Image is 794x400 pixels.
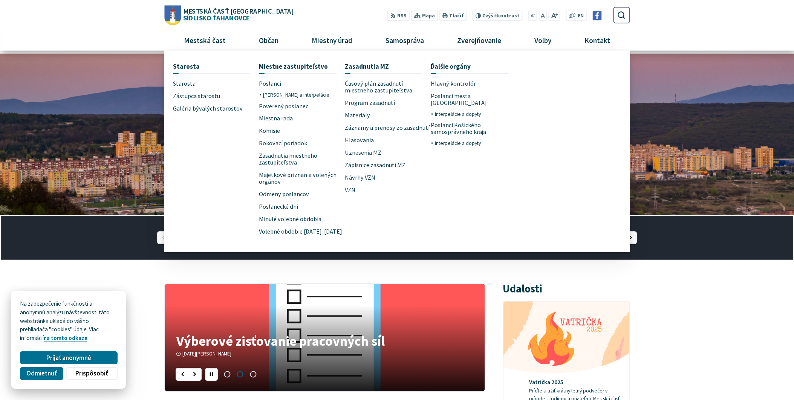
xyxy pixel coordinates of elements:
[259,225,345,238] a: Volebné obdobie [DATE]-[DATE]
[259,112,345,125] a: Miestna rada
[578,12,584,20] span: EN
[75,369,108,377] span: Prispôsobiť
[165,284,485,391] a: Výberové zisťovanie pracovných síl [DATE][PERSON_NAME]
[345,78,431,97] a: Časový plán zasadnutí miestneho zastupiteľstva
[372,30,438,51] a: Samospráva
[173,102,243,115] span: Galéria bývalých starostov
[234,368,246,381] span: Prejsť na slajd 2
[422,12,435,20] span: Mapa
[345,97,395,109] span: Program zasadnutí
[345,122,431,134] a: Záznamy a prenosy zo zasadnutí
[345,146,431,159] a: Uznesenia MZ
[298,30,366,51] a: Miestny úrad
[170,30,239,51] a: Mestská časť
[259,200,345,213] a: Poslanecké dni
[345,159,431,171] a: Zápisnice zasadnutí MZ
[182,351,231,357] span: [DATE][PERSON_NAME]
[431,78,517,90] a: Hlavný kontrolór
[259,188,345,200] a: Odmeny poslancov
[435,138,481,148] span: Interpelácie a dopyty
[173,78,196,90] span: Starosta
[431,59,471,73] span: Ďalšie orgány
[259,59,336,73] a: Miestne zastupiteľstvo
[449,13,464,19] span: Tlačiť
[454,30,504,51] span: Zverejňovanie
[44,334,87,342] a: na tomto odkaze
[387,11,410,21] a: RSS
[173,102,259,115] a: Galéria bývalých starostov
[576,12,586,20] a: EN
[345,171,375,184] span: Návrhy VZN
[345,171,431,184] a: Návrhy VZN
[165,284,485,391] div: 2 / 3
[259,169,345,188] a: Majetkové priznania volených orgánov
[259,78,281,90] span: Poslanci
[183,8,293,14] span: Mestská časť [GEOGRAPHIC_DATA]
[411,11,438,21] a: Mapa
[164,5,293,25] a: Logo Sídlisko Ťahanovce, prejsť na domovskú stránku.
[431,90,517,109] a: Poslanci mesta [GEOGRAPHIC_DATA]
[503,283,542,295] h3: Udalosti
[259,125,280,137] span: Komisie
[259,59,328,73] span: Miestne zastupiteľstvo
[624,231,637,244] div: Nasledujúci slajd
[20,351,117,364] button: Prijať anonymné
[571,30,624,51] a: Kontakt
[46,354,91,362] span: Prijať anonymné
[246,368,259,381] span: Prejsť na slajd 3
[309,30,355,51] span: Miestny úrad
[259,200,298,213] span: Poslanecké dni
[173,78,259,90] a: Starosta
[245,30,292,51] a: Občan
[259,225,342,238] span: Volebné obdobie [DATE]-[DATE]
[259,125,345,137] a: Komisie
[259,78,345,90] a: Poslanci
[345,146,381,159] span: Uznesenia MZ
[444,30,515,51] a: Zverejňovanie
[431,59,508,73] a: Ďalšie orgány
[176,334,473,348] h4: Výberové zisťovanie pracovných síl
[539,11,547,21] button: Nastaviť pôvodnú veľkosť písma
[345,59,422,73] a: Zasadnutia MZ
[431,119,517,138] span: Poslanci Košického samosprávneho kraja
[435,138,517,148] a: Interpelácie a dopyty
[173,59,200,73] span: Starosta
[259,137,345,150] a: Rokovací poriadok
[221,368,234,381] span: Prejsť na slajd 1
[592,11,602,20] img: Prejsť na Facebook stránku
[173,90,220,102] span: Zástupca starostu
[205,368,218,381] div: Pozastaviť pohyb slajdera
[263,90,329,100] span: [PERSON_NAME] a interpelácie
[345,109,431,122] a: Materiály
[532,30,554,51] span: Voľby
[181,30,228,51] span: Mestská časť
[528,11,537,21] button: Zmenšiť veľkosť písma
[345,134,374,146] span: Hlasovania
[482,12,497,19] span: Zvýšiť
[529,379,623,386] h4: Vatrička 2025
[259,100,345,112] a: Poverený poslanec
[259,213,321,225] span: Minulé volebné obdobia
[345,122,430,134] span: Záznamy a prenosy zo zasadnutí
[482,13,520,19] span: kontrast
[176,368,188,381] div: Predošlý slajd
[259,112,293,125] span: Miestna rada
[397,12,407,20] span: RSS
[259,150,345,169] a: Zasadnutia miestneho zastupiteľstva
[582,30,613,51] span: Kontakt
[345,184,431,196] a: VZN
[259,100,308,112] span: Poverený poslanec
[157,231,170,244] div: Predošlý slajd
[164,5,181,25] img: Prejsť na domovskú stránku
[345,134,431,146] a: Hlasovania
[20,367,63,380] button: Odmietnuť
[431,78,476,90] span: Hlavný kontrolór
[345,109,370,122] span: Materiály
[259,213,345,225] a: Minulé volebné obdobia
[345,59,389,73] span: Zasadnutia MZ
[189,368,202,381] div: Nasledujúci slajd
[345,97,431,109] a: Program zasadnutí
